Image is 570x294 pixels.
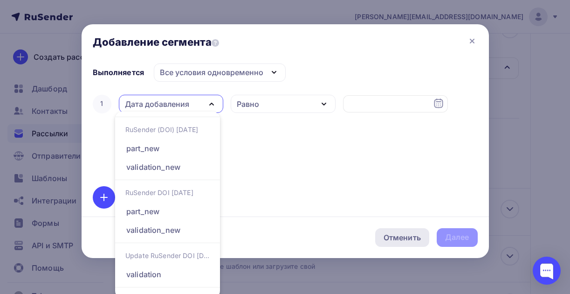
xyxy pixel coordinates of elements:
div: Отменить [384,232,421,243]
div: RuSender DOI [DATE] [115,183,220,202]
div: Равно [237,98,259,110]
div: validation_new [126,161,180,173]
div: part_new [126,143,159,154]
div: validation_new [126,224,180,236]
div: 1 [93,95,111,113]
div: part_new [126,206,159,217]
button: Все условия одновременно [154,63,286,82]
div: Выполняется [93,67,144,78]
button: Дата добавления [119,95,224,113]
div: Update RuSender DOI [DATE] [115,246,220,265]
span: Добавление сегмента [93,35,220,49]
div: validation [126,269,161,280]
div: RuSender (DOI) [DATE] [115,120,220,139]
button: Равно [231,95,336,113]
div: Все условия одновременно [160,67,263,78]
div: Дата добавления [125,98,189,110]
